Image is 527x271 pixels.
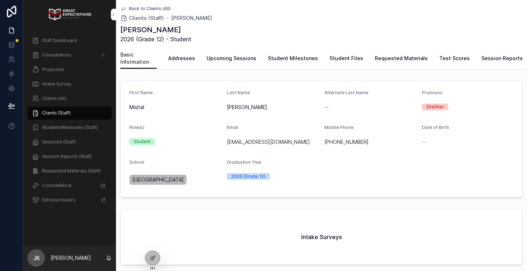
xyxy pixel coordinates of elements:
span: Proposals [42,67,64,72]
a: Clients (Staff) [120,14,164,22]
div: scrollable content [23,29,116,216]
div: She/Her [426,104,444,110]
span: Role(s) [129,125,144,130]
a: Requested Materials [375,52,428,66]
span: Basic Information [120,51,157,66]
span: Requested Materials [375,55,428,62]
a: Extracurriculars [28,193,112,207]
span: Pronouns [422,90,443,95]
span: Staff Dashboard [42,38,77,43]
a: Intake Survey [28,78,112,91]
a: Session Reports [481,52,523,66]
a: Consultations [28,49,112,62]
span: School [129,159,144,165]
div: 2026 (Grade 12) [231,173,265,180]
span: JK [33,254,40,262]
a: Student Files [329,52,363,66]
span: Graduation Year [227,159,262,165]
a: Clients (All) [28,92,112,105]
a: [PERSON_NAME] [171,14,212,22]
span: Requested Materials (Staff) [42,168,101,174]
a: [PHONE_NUMBER] [324,138,369,146]
span: Email [227,125,238,130]
span: Extracurriculars [42,197,75,203]
a: Staff Dashboard [28,34,112,47]
span: [PERSON_NAME] [227,104,319,111]
span: Student Files [329,55,363,62]
span: Student Milestones [268,55,318,62]
span: Clients (Staff) [129,14,164,22]
a: CounselMore [28,179,112,192]
span: Intake Survey [42,81,71,87]
img: App logo [48,9,91,20]
span: Test Scores [439,55,470,62]
span: Consultations [42,52,71,58]
a: Upcoming Sessions [207,52,256,66]
span: Session Reports [481,55,523,62]
span: -- [422,138,426,146]
a: Back to Clients (All) [120,6,171,12]
h1: [PERSON_NAME] [120,25,191,35]
span: Mobile Phone [324,125,353,130]
a: Test Scores [439,52,470,66]
span: Clients (Staff) [42,110,71,116]
p: [PERSON_NAME] [51,254,91,262]
a: Clients (Staff) [28,107,112,120]
a: Basic Information [120,48,157,69]
span: Back to Clients (All) [129,6,171,12]
span: CounselMore [42,183,71,188]
span: Last Name [227,90,250,95]
span: [GEOGRAPHIC_DATA] [132,176,184,183]
span: Sessions (Staff) [42,139,76,145]
span: Addresses [168,55,195,62]
a: Proposals [28,63,112,76]
a: Addresses [168,52,195,66]
span: Session Reports (Staff) [42,154,92,159]
span: Alternate Last Name [324,90,368,95]
h2: Intake Surveys [301,233,342,241]
span: 2026 (Grade 12) - Student [120,35,191,43]
span: -- [324,104,329,111]
span: First Name [129,90,153,95]
a: Student Milestones (Staff) [28,121,112,134]
a: Requested Materials (Staff) [28,164,112,178]
span: Student Milestones (Staff) [42,125,97,130]
a: Session Reports (Staff) [28,150,112,163]
div: Student [134,138,150,145]
span: Clients (All) [42,96,66,101]
span: Date of Birth [422,125,449,130]
span: Mishal [129,104,221,111]
span: Upcoming Sessions [207,55,256,62]
a: Student Milestones [268,52,318,66]
a: Sessions (Staff) [28,135,112,149]
a: [EMAIL_ADDRESS][DOMAIN_NAME] [227,138,310,146]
